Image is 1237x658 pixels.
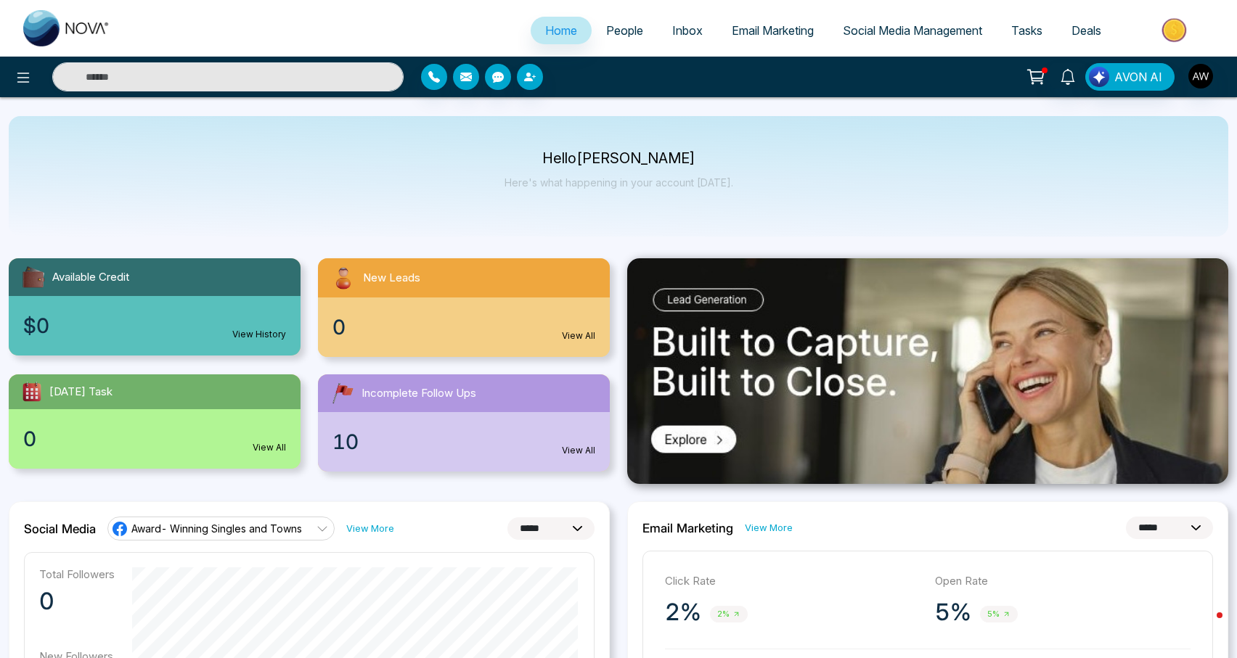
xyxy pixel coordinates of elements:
a: Home [531,17,592,44]
span: Email Marketing [732,23,814,38]
a: Incomplete Follow Ups10View All [309,374,618,472]
p: Here's what happening in your account [DATE]. [505,176,733,189]
a: Tasks [997,17,1057,44]
span: Available Credit [52,269,129,286]
iframe: Intercom live chat [1188,609,1222,643]
img: todayTask.svg [20,380,44,403]
img: Market-place.gif [1123,14,1228,46]
span: 0 [332,312,346,342]
span: AVON AI [1114,68,1162,86]
button: AVON AI [1085,63,1175,91]
a: View All [253,441,286,454]
img: Lead Flow [1089,67,1109,87]
a: View More [346,522,394,535]
p: Open Rate [935,573,1191,590]
span: Home [545,23,577,38]
img: newLeads.svg [330,264,357,292]
span: [DATE] Task [49,384,113,400]
p: 0 [39,587,115,616]
p: Total Followers [39,567,115,581]
span: Social Media Management [843,23,982,38]
span: 0 [23,424,36,454]
a: View History [232,328,286,341]
p: Click Rate [665,573,920,590]
p: 5% [935,598,971,627]
span: Award- Winning Singles and Towns [131,522,302,535]
span: People [606,23,643,38]
span: 2% [710,606,748,622]
img: . [627,258,1228,484]
a: View All [562,444,595,457]
a: Email Marketing [717,17,828,44]
span: $0 [23,311,49,341]
a: Deals [1057,17,1116,44]
a: Social Media Management [828,17,997,44]
img: followUps.svg [330,380,356,406]
h2: Social Media [24,522,96,536]
img: availableCredit.svg [20,264,46,290]
span: Inbox [672,23,703,38]
span: New Leads [363,270,420,287]
p: 2% [665,598,701,627]
a: New Leads0View All [309,258,618,357]
p: Hello [PERSON_NAME] [505,152,733,165]
span: Tasks [1011,23,1042,38]
span: Incomplete Follow Ups [362,385,476,402]
a: Inbox [658,17,717,44]
a: View More [745,521,793,535]
span: 5% [980,606,1018,622]
a: People [592,17,658,44]
img: User Avatar [1188,64,1213,89]
img: Nova CRM Logo [23,10,110,46]
h2: Email Marketing [642,521,733,535]
a: View All [562,329,595,342]
span: 10 [332,427,359,457]
span: Deals [1071,23,1101,38]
